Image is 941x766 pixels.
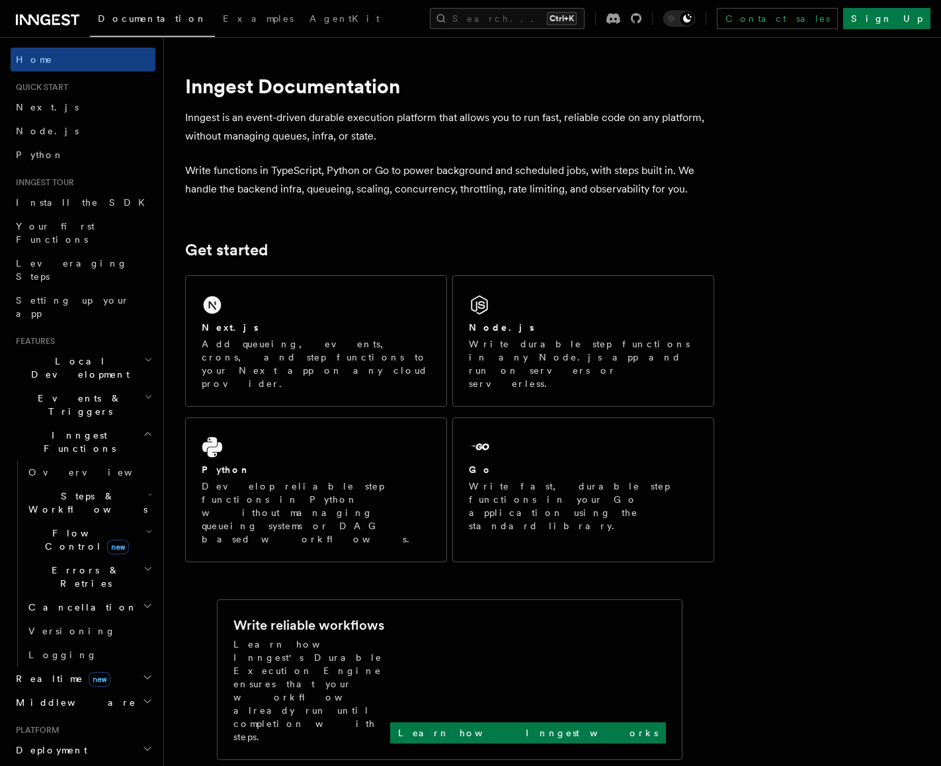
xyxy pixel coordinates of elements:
span: Leveraging Steps [16,258,128,282]
a: Node.js [11,119,155,143]
button: Local Development [11,349,155,386]
span: Deployment [11,744,87,757]
span: Features [11,336,55,347]
button: Toggle dark mode [663,11,695,26]
a: Node.jsWrite durable step functions in any Node.js app and run on servers or serverless. [452,275,714,407]
span: Inngest Functions [11,429,143,455]
button: Steps & Workflows [23,484,155,521]
p: Develop reliable step functions in Python without managing queueing systems or DAG based workflows. [202,480,430,546]
a: Get started [185,241,268,259]
span: Logging [28,650,97,660]
a: Your first Functions [11,214,155,251]
span: Inngest tour [11,177,74,188]
a: AgentKit [302,4,388,36]
a: Sign Up [843,8,930,29]
span: Your first Functions [16,221,95,245]
a: Setting up your app [11,288,155,325]
a: Examples [215,4,302,36]
span: Python [16,149,64,160]
a: Documentation [90,4,215,37]
span: Setting up your app [16,295,130,319]
h2: Node.js [469,321,534,334]
span: Steps & Workflows [23,489,147,516]
p: Add queueing, events, crons, and step functions to your Next app on any cloud provider. [202,337,430,390]
h2: Write reliable workflows [233,616,384,634]
a: PythonDevelop reliable step functions in Python without managing queueing systems or DAG based wo... [185,417,447,562]
span: Local Development [11,355,144,381]
a: Next.js [11,95,155,119]
h2: Next.js [202,321,259,334]
span: Home [16,53,53,66]
h2: Python [202,463,251,476]
span: AgentKit [309,13,380,24]
button: Deployment [11,738,155,762]
button: Events & Triggers [11,386,155,423]
a: Install the SDK [11,191,155,214]
a: Contact sales [717,8,838,29]
button: Inngest Functions [11,423,155,460]
a: Home [11,48,155,71]
a: Logging [23,643,155,667]
span: Platform [11,725,60,736]
span: Flow Control [23,527,145,553]
span: new [89,672,110,687]
span: Quick start [11,82,68,93]
p: Inngest is an event-driven durable execution platform that allows you to run fast, reliable code ... [185,108,714,146]
a: Versioning [23,619,155,643]
span: Examples [223,13,294,24]
p: Write durable step functions in any Node.js app and run on servers or serverless. [469,337,698,390]
p: Learn how Inngest's Durable Execution Engine ensures that your workflow already run until complet... [233,638,390,744]
button: Errors & Retries [23,558,155,595]
a: Learn how Inngest works [390,722,666,744]
button: Middleware [11,691,155,714]
button: Cancellation [23,595,155,619]
span: Cancellation [23,601,138,614]
a: Overview [23,460,155,484]
button: Realtimenew [11,667,155,691]
div: Inngest Functions [11,460,155,667]
button: Flow Controlnew [23,521,155,558]
p: Learn how Inngest works [398,726,658,740]
button: Search...Ctrl+K [430,8,585,29]
span: Next.js [16,102,79,112]
span: Versioning [28,626,116,636]
span: Middleware [11,696,136,709]
h2: Go [469,463,493,476]
span: Events & Triggers [11,392,144,418]
span: Realtime [11,672,110,685]
kbd: Ctrl+K [547,12,577,25]
span: new [107,540,129,554]
p: Write functions in TypeScript, Python or Go to power background and scheduled jobs, with steps bu... [185,161,714,198]
span: Errors & Retries [23,564,143,590]
a: GoWrite fast, durable step functions in your Go application using the standard library. [452,417,714,562]
span: Documentation [98,13,207,24]
span: Install the SDK [16,197,153,208]
p: Write fast, durable step functions in your Go application using the standard library. [469,480,698,532]
a: Next.jsAdd queueing, events, crons, and step functions to your Next app on any cloud provider. [185,275,447,407]
span: Overview [28,467,165,478]
a: Python [11,143,155,167]
span: Node.js [16,126,79,136]
a: Leveraging Steps [11,251,155,288]
h1: Inngest Documentation [185,74,714,98]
